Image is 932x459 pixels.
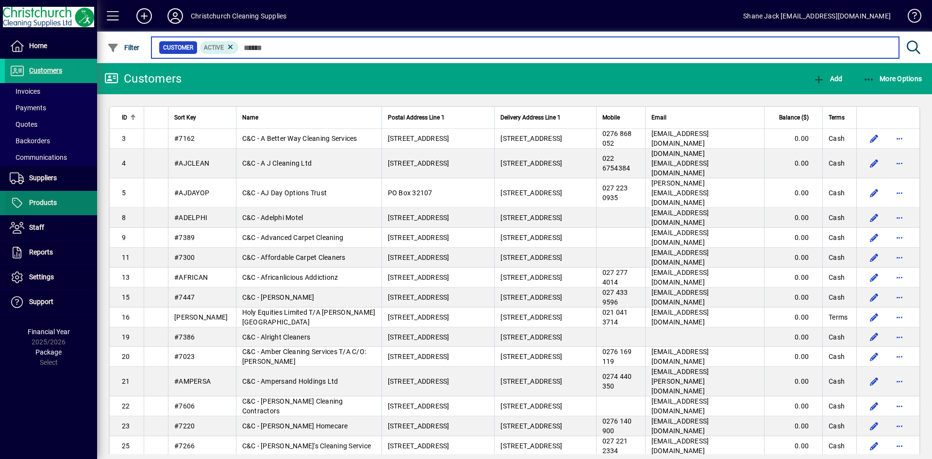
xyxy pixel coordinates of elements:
a: Knowledge Base [900,2,920,34]
span: Name [242,112,258,123]
span: [STREET_ADDRESS] [500,214,562,221]
button: Filter [105,39,142,56]
span: [EMAIL_ADDRESS][DOMAIN_NAME] [651,130,709,147]
span: Customer [163,43,193,52]
span: [STREET_ADDRESS] [388,422,449,430]
span: Cash [829,272,845,282]
a: Staff [5,216,97,240]
span: Postal Address Line 1 [388,112,445,123]
span: #7300 [174,254,195,261]
span: [STREET_ADDRESS] [388,377,449,385]
span: [EMAIL_ADDRESS][DOMAIN_NAME] [651,437,709,455]
span: [STREET_ADDRESS] [500,313,562,321]
span: 9 [122,234,126,241]
span: [STREET_ADDRESS] [388,234,449,241]
td: 0.00 [764,129,822,149]
span: C&C - Alright Cleaners [242,333,311,341]
button: More options [892,131,907,146]
span: [STREET_ADDRESS] [388,353,449,360]
span: Settings [29,273,54,281]
span: [STREET_ADDRESS] [500,402,562,410]
span: [STREET_ADDRESS] [500,377,562,385]
span: Mobile [602,112,620,123]
span: Support [29,298,53,306]
span: 027 277 4014 [602,269,628,286]
span: 4 [122,159,126,167]
span: Customers [29,67,62,74]
button: Edit [866,398,882,414]
td: 0.00 [764,248,822,268]
span: #7162 [174,135,195,142]
span: [STREET_ADDRESS] [500,333,562,341]
a: Reports [5,240,97,265]
button: Edit [866,230,882,245]
span: [STREET_ADDRESS] [388,273,449,281]
span: 15 [122,293,130,301]
span: 5 [122,189,126,197]
span: [STREET_ADDRESS] [388,159,449,167]
div: Name [242,112,376,123]
button: More options [892,250,907,265]
div: Balance ($) [770,112,817,123]
mat-chip: Activation Status: Active [200,41,239,54]
a: Quotes [5,116,97,133]
span: C&C - [PERSON_NAME] [242,293,315,301]
span: Cash [829,158,845,168]
span: Cash [829,134,845,143]
button: Edit [866,329,882,345]
span: [PERSON_NAME][EMAIL_ADDRESS][DOMAIN_NAME] [651,179,709,206]
button: Edit [866,250,882,265]
button: More options [892,289,907,305]
button: More options [892,155,907,171]
span: [STREET_ADDRESS] [500,254,562,261]
button: Edit [866,270,882,285]
div: Customers [104,71,182,86]
span: Reports [29,248,53,256]
span: Cash [829,188,845,198]
span: Terms [829,112,845,123]
td: 0.00 [764,347,822,367]
span: [EMAIL_ADDRESS][DOMAIN_NAME] [651,289,709,306]
span: C&C - [PERSON_NAME]'s Cleaning Service [242,442,371,450]
span: Active [204,44,224,51]
span: 25 [122,442,130,450]
span: [EMAIL_ADDRESS][DOMAIN_NAME] [651,249,709,266]
span: Backorders [10,137,50,145]
span: 3 [122,135,126,142]
span: [EMAIL_ADDRESS][DOMAIN_NAME] [651,348,709,365]
span: C&C - A J Cleaning Ltd [242,159,312,167]
span: Cash [829,253,845,262]
td: 0.00 [764,268,822,288]
span: [STREET_ADDRESS] [500,135,562,142]
span: [EMAIL_ADDRESS][DOMAIN_NAME] [651,269,709,286]
span: Financial Year [28,328,70,336]
button: More Options [861,70,925,87]
div: Christchurch Cleaning Supplies [191,8,286,24]
button: Edit [866,155,882,171]
span: 22 [122,402,130,410]
span: C&C - Africanlicious Addictionz [242,273,338,281]
td: 0.00 [764,149,822,178]
span: 11 [122,254,130,261]
button: Edit [866,349,882,364]
span: 027 221 2334 [602,437,628,455]
span: C&C - AJ Day Options Trust [242,189,327,197]
td: 0.00 [764,228,822,248]
button: Edit [866,185,882,201]
span: [EMAIL_ADDRESS][DOMAIN_NAME] [651,209,709,226]
span: [STREET_ADDRESS] [388,333,449,341]
span: 027 223 0935 [602,184,628,202]
button: Edit [866,438,882,454]
span: Quotes [10,120,37,128]
span: Email [651,112,666,123]
span: [STREET_ADDRESS] [388,254,449,261]
span: 21 [122,377,130,385]
span: 13 [122,273,130,281]
span: Balance ($) [779,112,809,123]
span: C&C - Ampersand Holdings Ltd [242,377,338,385]
button: Edit [866,309,882,325]
span: Package [35,348,62,356]
span: Suppliers [29,174,57,182]
button: More options [892,309,907,325]
span: 16 [122,313,130,321]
